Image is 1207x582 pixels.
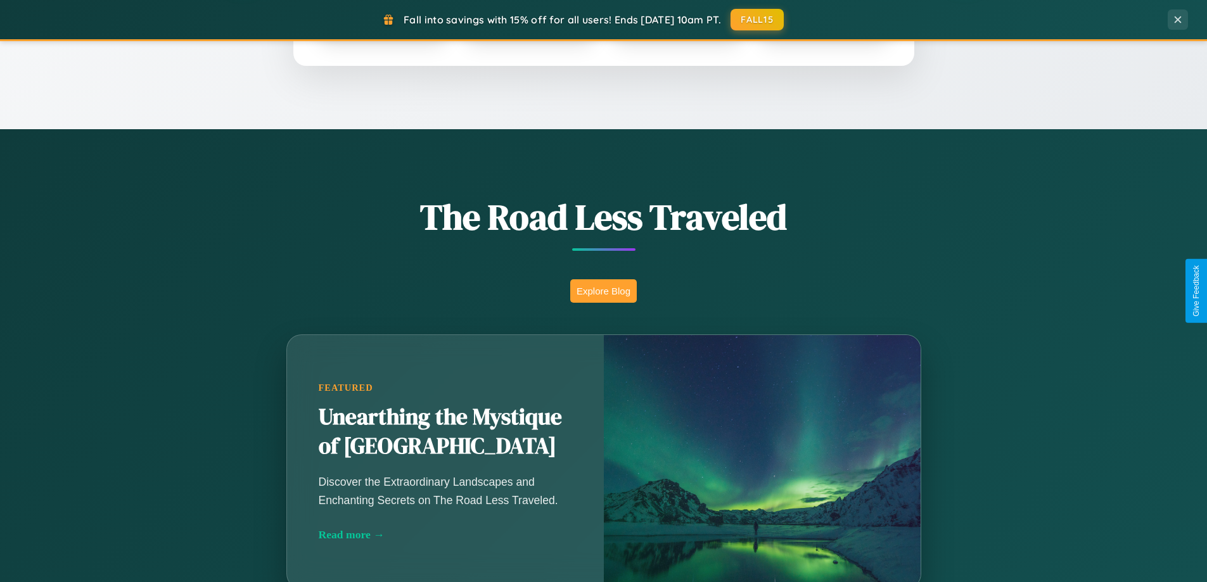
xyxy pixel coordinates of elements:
div: Give Feedback [1192,265,1201,317]
p: Discover the Extraordinary Landscapes and Enchanting Secrets on The Road Less Traveled. [319,473,572,509]
span: Fall into savings with 15% off for all users! Ends [DATE] 10am PT. [404,13,721,26]
div: Featured [319,383,572,393]
button: FALL15 [731,9,784,30]
h1: The Road Less Traveled [224,193,984,241]
h2: Unearthing the Mystique of [GEOGRAPHIC_DATA] [319,403,572,461]
button: Explore Blog [570,279,637,303]
div: Read more → [319,528,572,541]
